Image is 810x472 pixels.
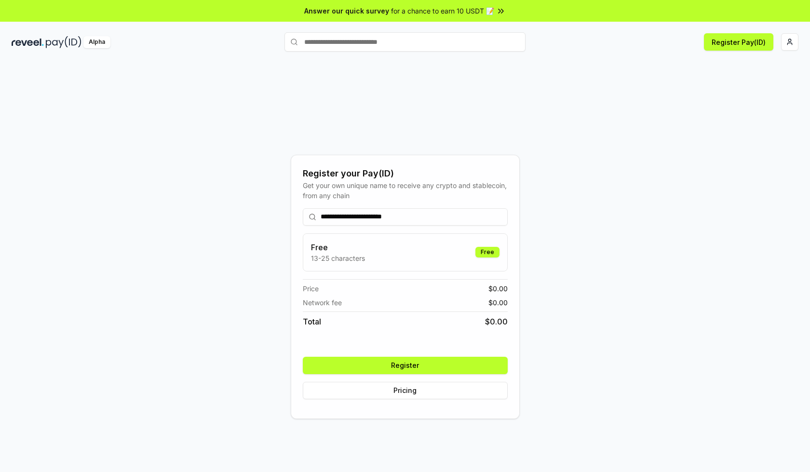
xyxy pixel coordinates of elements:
span: Network fee [303,297,342,308]
div: Get your own unique name to receive any crypto and stablecoin, from any chain [303,180,508,201]
span: Total [303,316,321,327]
div: Free [475,247,499,257]
h3: Free [311,242,365,253]
p: 13-25 characters [311,253,365,263]
div: Register your Pay(ID) [303,167,508,180]
button: Pricing [303,382,508,399]
span: Price [303,283,319,294]
button: Register Pay(ID) [704,33,773,51]
img: reveel_dark [12,36,44,48]
span: for a chance to earn 10 USDT 📝 [391,6,494,16]
span: $ 0.00 [488,283,508,294]
span: $ 0.00 [485,316,508,327]
span: Answer our quick survey [304,6,389,16]
button: Register [303,357,508,374]
div: Alpha [83,36,110,48]
img: pay_id [46,36,81,48]
span: $ 0.00 [488,297,508,308]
